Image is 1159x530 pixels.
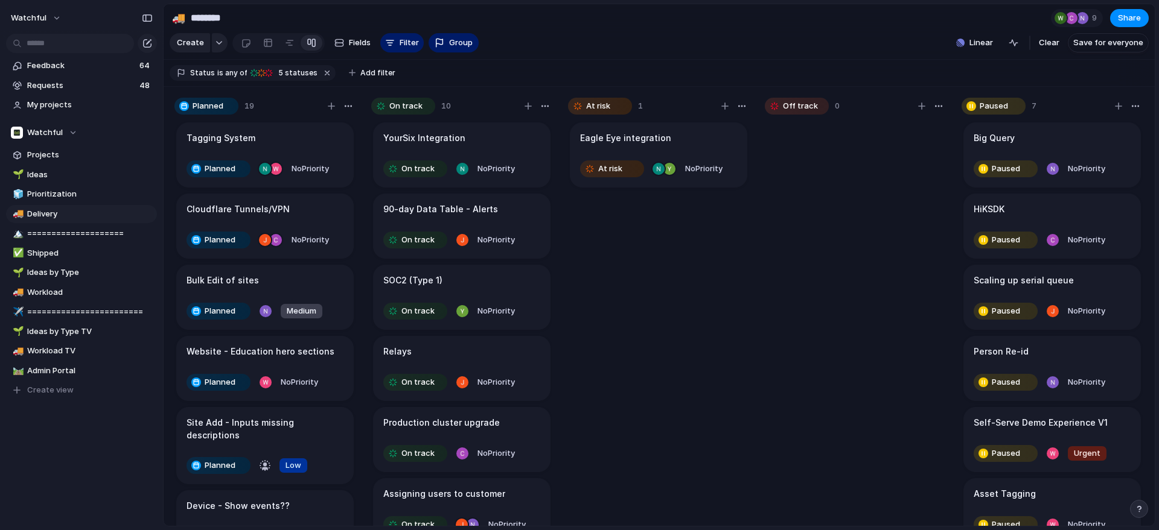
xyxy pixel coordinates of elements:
span: 5 [275,68,285,77]
span: No Priority [477,306,515,315]
button: On track [380,373,450,392]
button: NoPriority [1065,159,1108,178]
span: Workload [27,286,153,298]
div: 🛤️Admin Portal [6,362,157,380]
span: Paused [992,234,1020,246]
button: Add filter [342,65,403,81]
a: 🌱Ideas by Type TV [6,323,157,341]
div: Big QueryPausedNoPriority [963,122,1141,188]
span: Share [1118,12,1141,24]
button: Linear [951,34,998,52]
button: NoPriority [474,373,518,392]
div: Cloudflare Tunnels/VPNPlannedNoPriority [176,194,354,259]
h1: Device - Show events?? [187,499,290,513]
h1: Site Add - Inputs missing descriptions [187,416,343,441]
button: 🌱 [11,267,23,279]
div: 🌱Ideas [6,166,157,184]
button: Create [170,33,210,52]
a: My projects [6,96,157,114]
button: ✈️ [11,306,23,318]
div: 🛤️ [13,364,21,377]
button: Urgent [1065,444,1110,463]
span: Feedback [27,60,136,72]
span: No Priority [477,377,515,386]
button: Watchful [6,124,157,142]
span: Workload TV [27,345,153,357]
button: 🏔️ [11,227,23,239]
button: Save for everyone [1068,33,1149,52]
span: statuses [275,68,318,78]
span: Shipped [27,247,153,259]
span: Status [190,68,215,78]
h1: Person Re-id [974,345,1029,358]
button: Low [276,456,310,475]
span: Planned [205,305,235,317]
div: YourSix IntegrationOn trackNoPriority [373,122,551,188]
h1: 90-day Data Table - Alerts [383,203,498,216]
span: Paused [992,163,1020,175]
h1: Cloudflare Tunnels/VPN [187,203,290,216]
a: ✈️======================== [6,303,157,321]
span: On track [401,163,435,175]
div: Bulk Edit of sitesPlannedMedium [176,265,354,330]
div: Self-Serve Demo Experience V1PausedUrgent [963,407,1141,472]
button: NoPriority [278,373,321,392]
span: No Priority [477,448,515,458]
h1: Relays [383,345,412,358]
span: At risk [586,100,610,112]
span: On track [401,447,435,459]
button: 🧊 [11,188,23,200]
span: Planned [205,234,235,246]
a: Feedback64 [6,57,157,75]
h1: YourSix Integration [383,131,465,145]
span: No Priority [1068,377,1105,386]
span: Paused [980,100,1008,112]
button: 🌱 [11,169,23,181]
span: Planned [193,100,223,112]
div: 🚚 [13,207,21,221]
h1: HiKSDK [974,203,1004,216]
span: 19 [244,100,254,112]
span: 1 [638,100,643,112]
div: Production cluster upgradeOn trackNoPriority [373,407,551,472]
div: Website - Education hero sectionsPlannedNoPriority [176,336,354,401]
span: watchful [11,12,46,24]
div: 90-day Data Table - AlertsOn trackNoPriority [373,194,551,259]
span: Filter [400,37,419,49]
h1: Website - Education hero sections [187,345,334,358]
a: Projects [6,146,157,164]
span: 64 [139,60,152,72]
span: Paused [992,376,1020,388]
h1: Self-Serve Demo Experience V1 [974,416,1108,429]
span: No Priority [477,163,515,173]
a: 🧊Prioritization [6,185,157,203]
h1: SOC2 (Type 1) [383,274,442,287]
button: watchful [5,8,68,28]
div: ✈️ [13,305,21,319]
button: NoPriority [1065,301,1108,321]
button: 🚚 [169,8,188,28]
span: My projects [27,99,153,111]
span: Prioritization [27,188,153,200]
span: Admin Portal [27,365,153,377]
span: 48 [139,80,152,92]
button: Planned [184,456,254,475]
span: 7 [1032,100,1036,112]
button: Paused [971,444,1041,463]
div: SOC2 (Type 1)On trackNoPriority [373,265,551,330]
span: On track [401,305,435,317]
button: On track [380,230,450,250]
button: NoPriority [474,301,518,321]
div: Person Re-idPausedNoPriority [963,336,1141,401]
span: Ideas [27,169,153,181]
h1: Scaling up serial queue [974,274,1074,287]
button: 🚚 [11,208,23,220]
button: 🚚 [11,345,23,357]
button: Share [1110,9,1149,27]
a: ✅Shipped [6,244,157,262]
span: Clear [1039,37,1059,49]
div: RelaysOn trackNoPriority [373,336,551,401]
button: At risk [577,159,647,178]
